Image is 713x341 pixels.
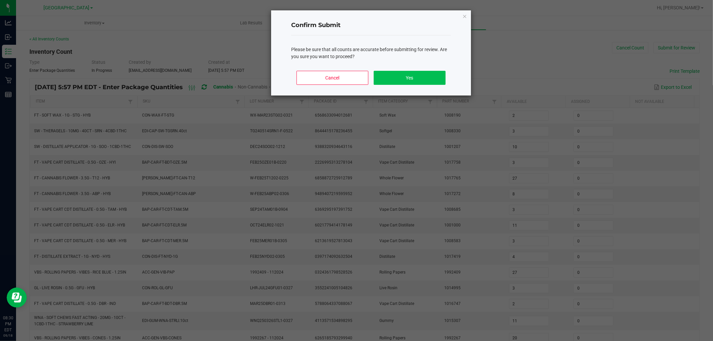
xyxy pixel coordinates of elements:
[291,46,451,60] div: Please be sure that all counts are accurate before submitting for review. Are you sure you want t...
[296,71,368,85] button: Cancel
[462,12,467,20] button: Close
[291,21,451,30] h4: Confirm Submit
[374,71,446,85] button: Yes
[7,288,27,308] iframe: Resource center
